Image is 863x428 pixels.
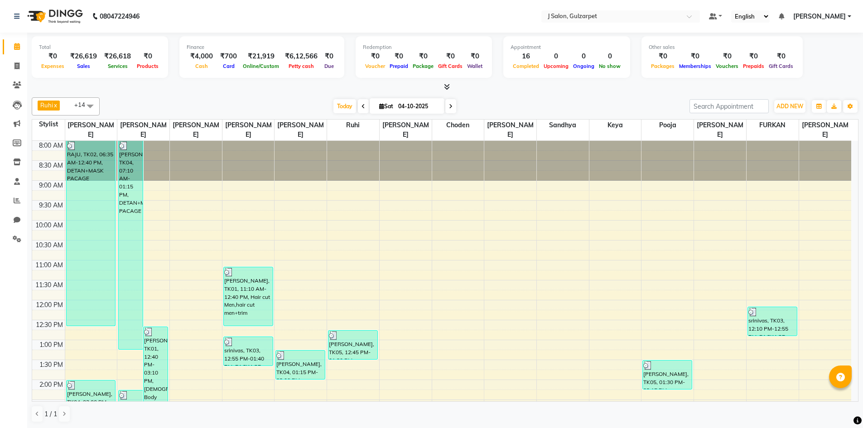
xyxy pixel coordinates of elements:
span: Cash [193,63,210,69]
div: [PERSON_NAME], TK04, 07:10 AM-01:15 PM, DETAN+MASK PACAGE [119,141,143,349]
span: Package [410,63,436,69]
span: Petty cash [286,63,316,69]
span: [PERSON_NAME] [694,120,746,140]
button: ADD NEW [774,100,805,113]
div: ₹0 [649,51,677,62]
span: [PERSON_NAME] [117,120,169,140]
div: [PERSON_NAME], TK04, 01:15 PM-02:00 PM, PACKAGE [276,351,325,379]
span: Due [322,63,336,69]
div: 9:00 AM [37,181,65,190]
div: Finance [187,43,337,51]
div: 1:30 PM [38,360,65,370]
span: Memberships [677,63,714,69]
span: Ongoing [571,63,597,69]
div: ₹0 [767,51,796,62]
span: Vouchers [714,63,741,69]
span: ADD NEW [776,103,803,110]
div: ₹0 [714,51,741,62]
span: [PERSON_NAME] [275,120,327,140]
div: ₹0 [387,51,410,62]
b: 08047224946 [100,4,140,29]
span: Gift Cards [767,63,796,69]
span: Gift Cards [436,63,465,69]
div: Redemption [363,43,485,51]
div: 2:00 PM [38,380,65,390]
span: [PERSON_NAME] [65,120,117,140]
div: ₹0 [135,51,161,62]
span: [PERSON_NAME] [484,120,536,140]
div: RAJU, TK02, 06:35 AM-12:40 PM, DETAN+MASK PACAGE [67,141,116,326]
span: Card [221,63,237,69]
input: 2025-10-04 [395,100,441,113]
span: Ruhi [40,101,53,109]
span: FURKAN [747,120,799,131]
div: 0 [541,51,571,62]
div: Stylist [32,120,65,129]
div: 1:00 PM [38,340,65,350]
span: Online/Custom [241,63,281,69]
span: [PERSON_NAME] [222,120,275,140]
div: 0 [597,51,623,62]
div: 8:00 AM [37,141,65,150]
span: Choden [432,120,484,131]
span: Today [333,99,356,113]
div: ₹0 [436,51,465,62]
span: Products [135,63,161,69]
span: [PERSON_NAME] [170,120,222,140]
div: 2:30 PM [38,400,65,409]
span: Sandhya [537,120,589,131]
div: 0 [571,51,597,62]
span: No show [597,63,623,69]
span: pooja [641,120,694,131]
span: Expenses [39,63,67,69]
div: ₹26,619 [67,51,101,62]
div: [PERSON_NAME], TK05, 01:30 PM-02:15 PM, PACKAGE [643,361,692,389]
span: [PERSON_NAME] [380,120,432,140]
span: Services [106,63,130,69]
div: srinivas, TK03, 12:55 PM-01:40 PM, PACKAGE [224,337,273,365]
span: Sat [377,103,395,110]
div: [PERSON_NAME], TK05, 12:45 PM-01:30 PM, PACKAGE [328,331,377,359]
span: [PERSON_NAME] [793,12,846,21]
div: ₹700 [217,51,241,62]
span: Sales [75,63,92,69]
div: 16 [511,51,541,62]
div: Appointment [511,43,623,51]
span: Ruhi [327,120,379,131]
div: ₹0 [363,51,387,62]
div: [PERSON_NAME], TK01, 11:10 AM-12:40 PM, Hair cut Men,hair cut men+trim [224,267,273,326]
span: Upcoming [541,63,571,69]
input: Search Appointment [689,99,769,113]
div: [PERSON_NAME], TK05, 02:15 PM-03:00 PM, PACKAGE [119,390,143,419]
img: logo [23,4,85,29]
a: x [53,101,57,109]
div: ₹0 [741,51,767,62]
span: [PERSON_NAME] [799,120,851,140]
span: +14 [74,101,92,108]
span: 1 / 1 [44,409,57,419]
div: [PERSON_NAME], TK01, 12:40 PM-03:10 PM, [DEMOGRAPHIC_DATA] Body Essentials - Head Massage, Hair c... [144,327,168,425]
div: 12:00 PM [34,300,65,310]
span: Wallet [465,63,485,69]
div: 10:00 AM [34,221,65,230]
div: 8:30 AM [37,161,65,170]
span: Prepaids [741,63,767,69]
span: Keya [589,120,641,131]
div: ₹0 [677,51,714,62]
div: ₹0 [321,51,337,62]
span: Voucher [363,63,387,69]
div: [PERSON_NAME], TK04, 02:00 PM-03:00 PM, hair cut men+trim [67,380,116,419]
div: 11:30 AM [34,280,65,290]
div: ₹0 [410,51,436,62]
div: 11:00 AM [34,260,65,270]
span: Prepaid [387,63,410,69]
div: 12:30 PM [34,320,65,330]
div: 9:30 AM [37,201,65,210]
div: ₹6,12,566 [281,51,321,62]
div: Total [39,43,161,51]
div: srinivas, TK03, 12:10 PM-12:55 PM, PACKAGE [748,307,797,336]
div: 10:30 AM [34,240,65,250]
span: Packages [649,63,677,69]
div: ₹0 [39,51,67,62]
div: ₹21,919 [241,51,281,62]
